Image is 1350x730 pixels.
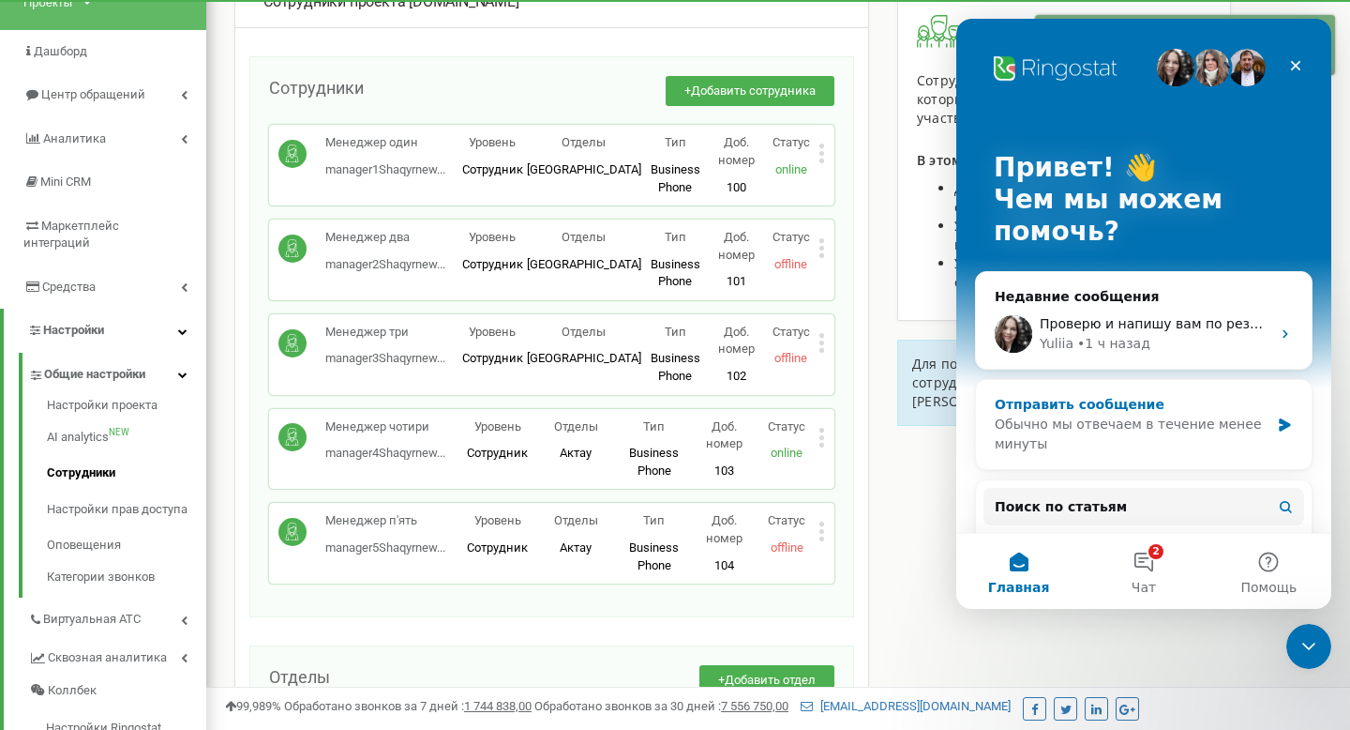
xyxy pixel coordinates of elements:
a: [EMAIL_ADDRESS][DOMAIN_NAME] [801,699,1011,713]
span: Доб. номер [706,513,742,545]
span: Сотрудник [467,540,528,555]
span: Обработано звонков за 7 дней : [284,699,532,713]
a: Виртуальная АТС [28,598,206,636]
span: Сотрудник [462,351,523,365]
span: Виртуальная АТС [43,611,141,629]
span: Добавить отдел [725,673,816,687]
span: Управлять SIP аккаунтами и номерами каждого сотрудника; [954,217,1165,253]
span: Аналитика [43,131,106,145]
span: Сотрудник — это пользователь проекта, который совершает и принимает вызовы и участвует в интеграц... [917,71,1211,127]
span: Business Phone [651,162,700,194]
span: Маркетплейс интеграций [23,219,119,251]
span: Статус [772,135,810,149]
p: Менеджер два [325,229,445,247]
span: Сотрудник [462,162,523,176]
span: Настройки [43,323,104,337]
span: Средства [42,280,96,294]
span: Отделы [562,230,606,244]
span: [GEOGRAPHIC_DATA] [527,257,641,271]
span: Отделы [562,325,606,339]
span: manager4Shaqyrnew... [325,446,445,460]
span: offline [771,540,803,555]
span: Статус [768,419,805,433]
span: Business Phone [651,257,700,289]
p: 102 [709,368,763,386]
span: Отделы [562,135,606,149]
span: Обработано звонков за 30 дней : [534,699,788,713]
span: Тип [665,325,686,339]
span: Статус [768,513,805,527]
span: Добавлять, редактировать и удалять сотрудников проекта; [954,179,1204,216]
a: Коллбек [28,675,206,707]
span: manager1Shaqyrnew... [325,162,445,176]
span: Отделы [554,419,598,433]
span: Коллбек [48,682,97,700]
span: Тип [643,513,665,527]
p: 104 [693,557,756,575]
span: Уровень [474,513,521,527]
span: Тип [643,419,665,433]
a: Настройки [4,309,206,353]
span: offline [774,351,807,365]
span: Доб. номер [706,419,742,451]
span: Уровень [474,419,521,433]
span: Доб. номер [718,325,755,357]
span: Добавить сотрудника [691,84,816,98]
span: Тип [665,135,686,149]
span: manager5Shaqyrnew... [325,540,445,555]
span: offline [774,257,807,271]
p: Менеджер чотири [325,418,445,436]
span: Mini CRM [40,175,91,189]
span: Отделы [269,667,330,687]
span: Business Phone [629,540,679,572]
p: 100 [709,179,763,197]
span: Управлять правами доступа сотрудников к проекту. [954,254,1147,291]
p: 103 [693,463,756,480]
button: +Добавить сотрудника [666,76,834,107]
span: Сотрудник [462,257,523,271]
a: Настройки прав доступа [47,492,206,528]
span: Сотрудник [467,446,528,460]
span: Доб. номер [718,135,755,167]
span: Статус [772,325,810,339]
a: Сотрудники [47,455,206,492]
span: online [771,446,802,460]
span: Статус [772,230,810,244]
span: Business Phone [629,446,679,478]
span: Дашборд [34,44,87,58]
span: manager2Shaqyrnew... [325,257,445,271]
a: AI analyticsNEW [47,419,206,456]
span: [GEOGRAPHIC_DATA] [527,162,641,176]
span: [GEOGRAPHIC_DATA] [527,351,641,365]
span: Центр обращений [41,87,145,101]
button: +Добавить отдел [699,665,834,696]
a: Оповещения [47,527,206,564]
span: Отделы [554,513,598,527]
iframe: Intercom live chat [1286,624,1331,669]
span: Business Phone [651,351,700,383]
span: Уровень [469,135,516,149]
span: В этом разделе у вас есть возможность: [917,151,1194,169]
span: Уровень [469,325,516,339]
span: Сотрудники [269,78,364,98]
span: Доб. номер [718,230,755,262]
span: Общие настройки [44,366,145,384]
p: Менеджер три [325,324,445,342]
